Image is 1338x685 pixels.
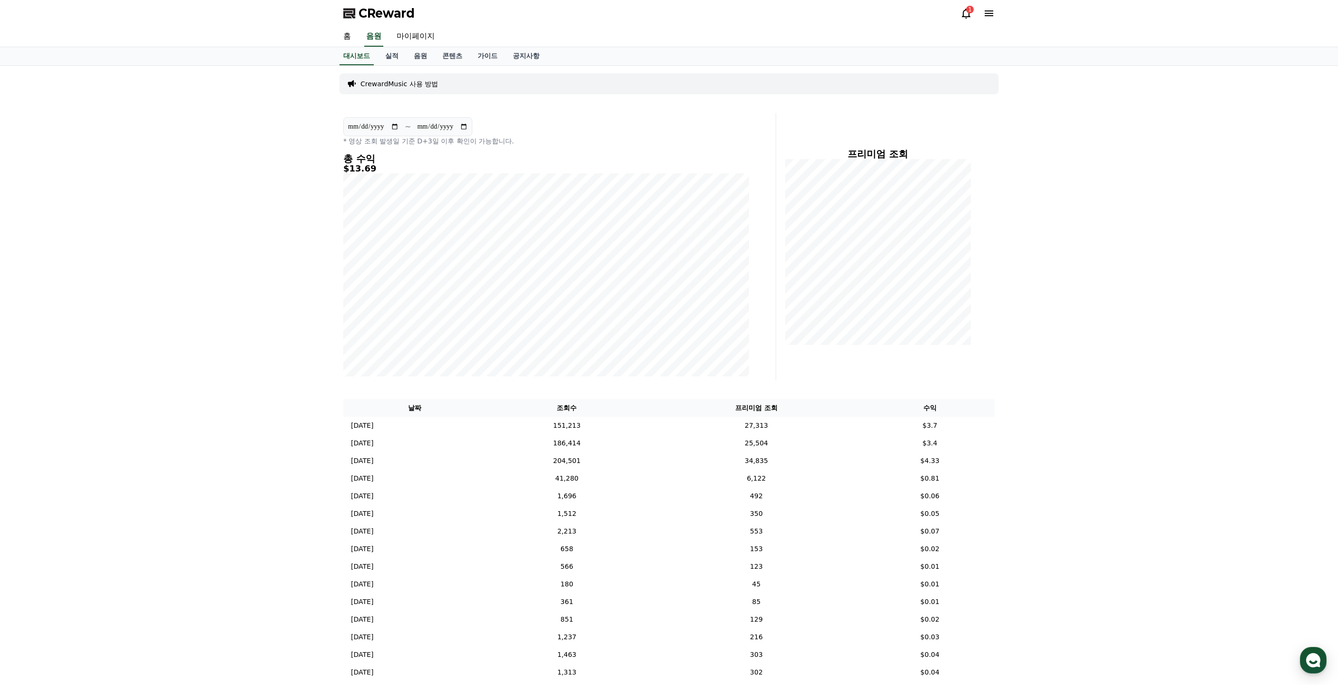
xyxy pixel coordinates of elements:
[486,664,648,681] td: 1,313
[343,164,749,173] h5: $13.69
[648,593,865,611] td: 85
[3,302,63,326] a: 홈
[486,470,648,487] td: 41,280
[378,47,406,65] a: 실적
[486,558,648,575] td: 566
[648,540,865,558] td: 153
[865,611,995,628] td: $0.02
[351,579,373,589] p: [DATE]
[30,316,36,324] span: 홈
[87,317,99,324] span: 대화
[351,526,373,536] p: [DATE]
[865,399,995,417] th: 수익
[865,646,995,664] td: $0.04
[351,438,373,448] p: [DATE]
[486,611,648,628] td: 851
[351,597,373,607] p: [DATE]
[960,8,972,19] a: 1
[865,470,995,487] td: $0.81
[648,399,865,417] th: 프리미엄 조회
[470,47,505,65] a: 가이드
[486,540,648,558] td: 658
[405,121,411,132] p: ~
[865,487,995,505] td: $0.06
[648,611,865,628] td: 129
[865,434,995,452] td: $3.4
[486,646,648,664] td: 1,463
[351,614,373,625] p: [DATE]
[966,6,974,13] div: 1
[486,487,648,505] td: 1,696
[486,399,648,417] th: 조회수
[351,667,373,677] p: [DATE]
[784,149,972,159] h4: 프리미엄 조회
[336,27,359,47] a: 홈
[865,593,995,611] td: $0.01
[406,47,435,65] a: 음원
[364,27,383,47] a: 음원
[648,505,865,523] td: 350
[486,523,648,540] td: 2,213
[648,452,865,470] td: 34,835
[351,650,373,660] p: [DATE]
[486,434,648,452] td: 186,414
[351,562,373,572] p: [DATE]
[486,628,648,646] td: 1,237
[648,470,865,487] td: 6,122
[865,523,995,540] td: $0.07
[865,558,995,575] td: $0.01
[648,417,865,434] td: 27,313
[486,452,648,470] td: 204,501
[486,417,648,434] td: 151,213
[648,558,865,575] td: 123
[648,628,865,646] td: 216
[359,6,415,21] span: CReward
[865,417,995,434] td: $3.7
[343,153,749,164] h4: 총 수익
[505,47,547,65] a: 공지사항
[648,434,865,452] td: 25,504
[147,316,159,324] span: 설정
[865,628,995,646] td: $0.03
[360,79,438,89] a: CrewardMusic 사용 방법
[865,540,995,558] td: $0.02
[648,487,865,505] td: 492
[351,456,373,466] p: [DATE]
[486,575,648,593] td: 180
[351,509,373,519] p: [DATE]
[648,646,865,664] td: 303
[343,6,415,21] a: CReward
[865,664,995,681] td: $0.04
[486,593,648,611] td: 361
[435,47,470,65] a: 콘텐츠
[351,544,373,554] p: [DATE]
[343,399,486,417] th: 날짜
[648,664,865,681] td: 302
[63,302,123,326] a: 대화
[339,47,374,65] a: 대시보드
[351,491,373,501] p: [DATE]
[648,575,865,593] td: 45
[351,421,373,431] p: [DATE]
[865,505,995,523] td: $0.05
[123,302,183,326] a: 설정
[343,136,749,146] p: * 영상 조회 발생일 기준 D+3일 이후 확인이 가능합니다.
[351,473,373,484] p: [DATE]
[648,523,865,540] td: 553
[865,452,995,470] td: $4.33
[865,575,995,593] td: $0.01
[351,632,373,642] p: [DATE]
[389,27,442,47] a: 마이페이지
[486,505,648,523] td: 1,512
